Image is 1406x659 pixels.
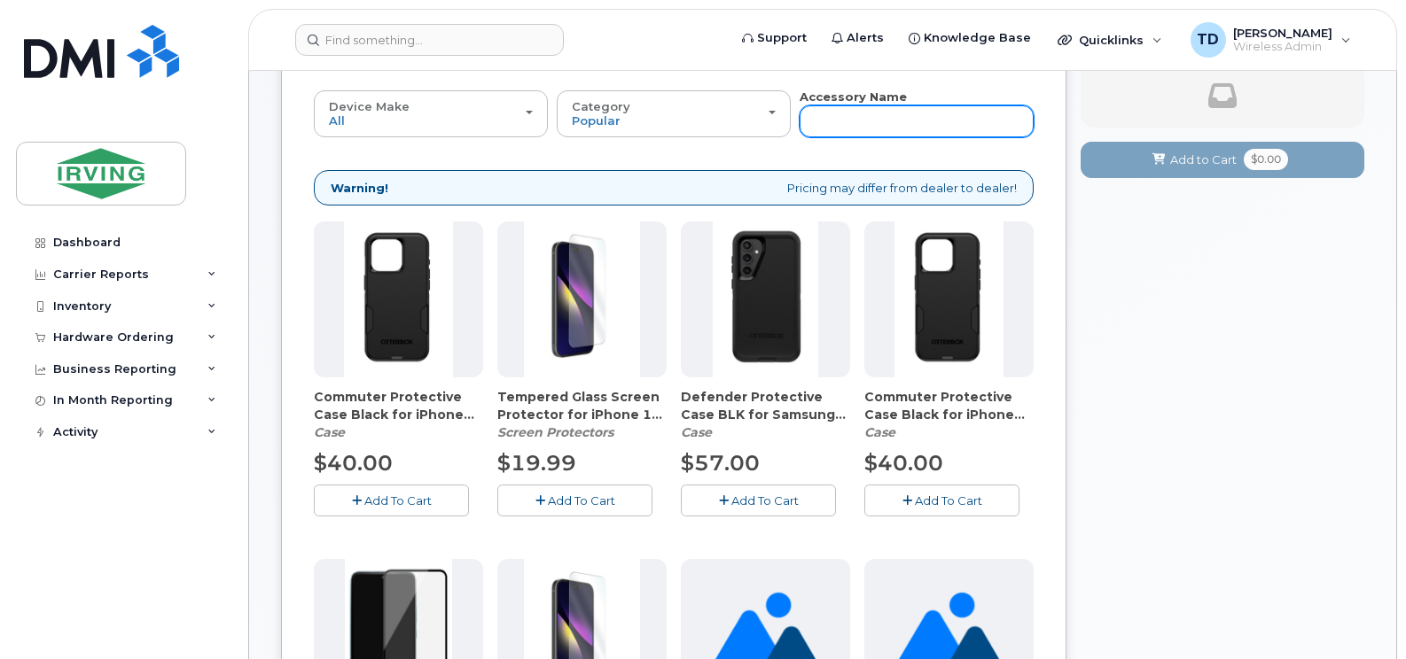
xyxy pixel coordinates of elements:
em: Case [314,424,345,440]
span: Commuter Protective Case Black for iPhone 15 Pro Max [864,388,1034,423]
button: Category Popular [557,90,791,136]
span: TD [1197,29,1219,50]
span: Knowledge Base [924,29,1031,47]
span: $40.00 [314,450,393,476]
div: Defender Protective Case BLK for Samsung Galaxy S23 FE Otterbox [681,388,850,441]
span: Popular [572,113,621,128]
span: [PERSON_NAME] [1233,26,1332,40]
img: image__13_.png [713,221,818,377]
span: Quicklinks [1079,33,1144,47]
a: Alerts [819,20,896,56]
input: Find something... [295,24,564,56]
div: Commuter Protective Case Black for iPhone 15 Pro [314,388,483,441]
em: Screen Protectors [497,424,613,440]
div: Tricia Downard [1178,22,1363,58]
div: Quicklinks [1045,22,1175,58]
span: $19.99 [497,450,576,476]
span: Wireless Admin [1233,40,1332,54]
button: Add To Cart [314,485,469,516]
span: Alerts [847,29,884,47]
button: Add To Cart [681,485,836,516]
button: Add to Cart $0.00 [1081,142,1364,178]
span: All [329,113,345,128]
span: Category [572,99,630,113]
span: $57.00 [681,450,760,476]
button: Add To Cart [864,485,1019,516]
span: Add To Cart [915,493,982,508]
span: Support [757,29,807,47]
div: Tempered Glass Screen Protector for iPhone 15 Pro [497,388,667,441]
span: $0.00 [1244,149,1288,170]
img: MicrosoftTeams-image__10_.png [894,221,1004,377]
img: MicrosoftTeams-image__13_.png [524,221,640,377]
a: Support [730,20,819,56]
span: Add To Cart [364,493,432,508]
span: Add To Cart [548,493,615,508]
span: Commuter Protective Case Black for iPhone 15 Pro [314,388,483,423]
em: Case [864,424,895,440]
strong: Accessory Name [800,89,907,104]
span: Defender Protective Case BLK for Samsung Galaxy S23 FE Otterbox [681,388,850,423]
button: Device Make All [314,90,548,136]
span: Add To Cart [731,493,799,508]
span: Add to Cart [1170,151,1237,168]
strong: Warning! [331,180,388,197]
span: $40.00 [864,450,943,476]
img: MicrosoftTeams-image__10_.png [344,221,453,377]
span: Device Make [329,99,410,113]
button: Add To Cart [497,485,652,516]
div: Pricing may differ from dealer to dealer! [314,170,1034,206]
a: Knowledge Base [896,20,1043,56]
div: Commuter Protective Case Black for iPhone 15 Pro Max [864,388,1034,441]
em: Case [681,424,712,440]
span: Tempered Glass Screen Protector for iPhone 15 Pro [497,388,667,423]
